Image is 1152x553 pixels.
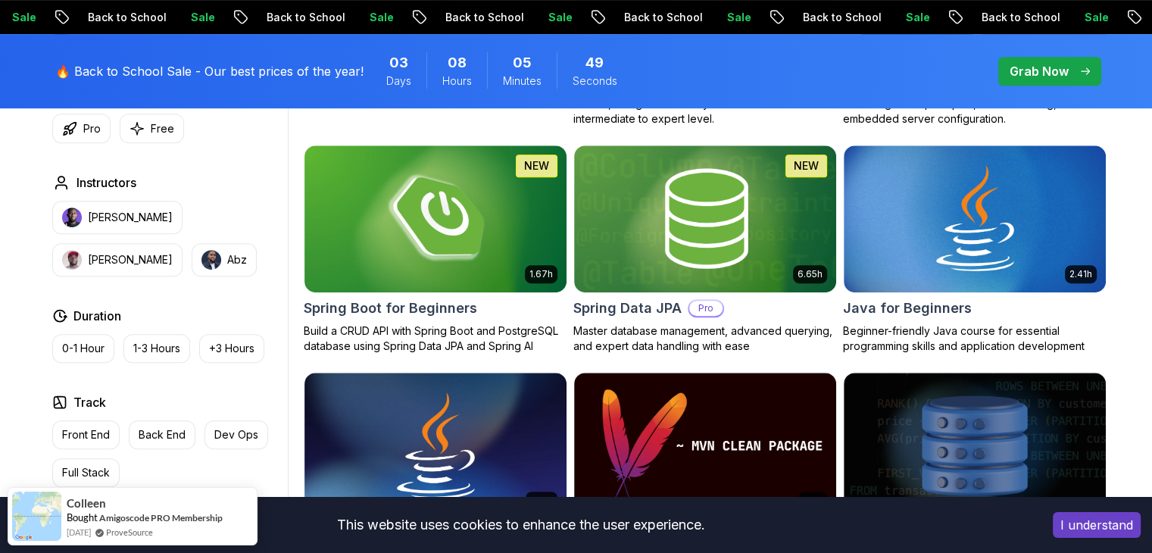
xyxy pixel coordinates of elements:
[52,334,114,363] button: 0-1 Hour
[83,121,101,136] p: Pro
[55,62,364,80] p: 🔥 Back to School Sale - Our best prices of the year!
[139,427,186,442] p: Back End
[965,10,1068,25] p: Back to School
[304,323,567,354] p: Build a CRUD API with Spring Boot and PostgreSQL database using Spring Data JPA and Spring AI
[67,497,106,510] span: Colleen
[250,10,353,25] p: Back to School
[1069,268,1092,280] p: 2.41h
[1010,62,1069,80] p: Grab Now
[803,495,823,507] p: 54m
[843,145,1107,354] a: Java for Beginners card2.41hJava for BeginnersBeginner-friendly Java course for essential program...
[52,420,120,449] button: Front End
[524,158,549,173] p: NEW
[786,10,889,25] p: Back to School
[71,10,174,25] p: Back to School
[304,298,477,319] h2: Spring Boot for Beginners
[607,10,710,25] p: Back to School
[99,512,223,523] a: Amigoscode PRO Membership
[133,341,180,356] p: 1-3 Hours
[88,252,173,267] p: [PERSON_NAME]
[844,373,1106,520] img: Advanced Databases card
[12,492,61,541] img: provesource social proof notification image
[529,268,553,280] p: 1.67h
[62,208,82,227] img: instructor img
[889,10,938,25] p: Sale
[304,145,567,292] img: Spring Boot for Beginners card
[62,341,105,356] p: 0-1 Hour
[532,10,580,25] p: Sale
[386,73,411,89] span: Days
[513,52,532,73] span: 5 Minutes
[204,420,268,449] button: Dev Ops
[214,427,258,442] p: Dev Ops
[151,121,174,136] p: Free
[227,252,247,267] p: Abz
[123,334,190,363] button: 1-3 Hours
[353,10,401,25] p: Sale
[1053,512,1141,538] button: Accept cookies
[689,301,723,316] p: Pro
[174,10,223,25] p: Sale
[798,268,823,280] p: 6.65h
[76,173,136,192] h2: Instructors
[52,243,183,276] button: instructor img[PERSON_NAME]
[129,420,195,449] button: Back End
[192,243,257,276] button: instructor imgAbz
[73,307,121,325] h2: Duration
[201,250,221,270] img: instructor img
[52,458,120,487] button: Full Stack
[304,145,567,354] a: Spring Boot for Beginners card1.67hNEWSpring Boot for BeginnersBuild a CRUD API with Spring Boot ...
[843,298,972,319] h2: Java for Beginners
[573,323,837,354] p: Master database management, advanced querying, and expert data handling with ease
[67,526,91,539] span: [DATE]
[52,201,183,234] button: instructor img[PERSON_NAME]
[843,323,1107,354] p: Beginner-friendly Java course for essential programming skills and application development
[530,495,553,507] p: 9.18h
[710,10,759,25] p: Sale
[304,373,567,520] img: Java for Developers card
[573,145,837,354] a: Spring Data JPA card6.65hNEWSpring Data JPAProMaster database management, advanced querying, and ...
[574,373,836,520] img: Maven Essentials card
[448,52,467,73] span: 8 Hours
[503,73,542,89] span: Minutes
[573,73,617,89] span: Seconds
[62,250,82,270] img: instructor img
[73,393,106,411] h2: Track
[88,210,173,225] p: [PERSON_NAME]
[573,298,682,319] h2: Spring Data JPA
[120,114,184,143] button: Free
[585,52,604,73] span: 49 Seconds
[389,52,408,73] span: 3 Days
[199,334,264,363] button: +3 Hours
[442,73,472,89] span: Hours
[106,526,153,539] a: ProveSource
[67,511,98,523] span: Bought
[429,10,532,25] p: Back to School
[62,465,110,480] p: Full Stack
[62,427,110,442] p: Front End
[844,145,1106,292] img: Java for Beginners card
[11,508,1030,542] div: This website uses cookies to enhance the user experience.
[1068,10,1116,25] p: Sale
[209,341,254,356] p: +3 Hours
[574,145,836,292] img: Spring Data JPA card
[52,114,111,143] button: Pro
[794,158,819,173] p: NEW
